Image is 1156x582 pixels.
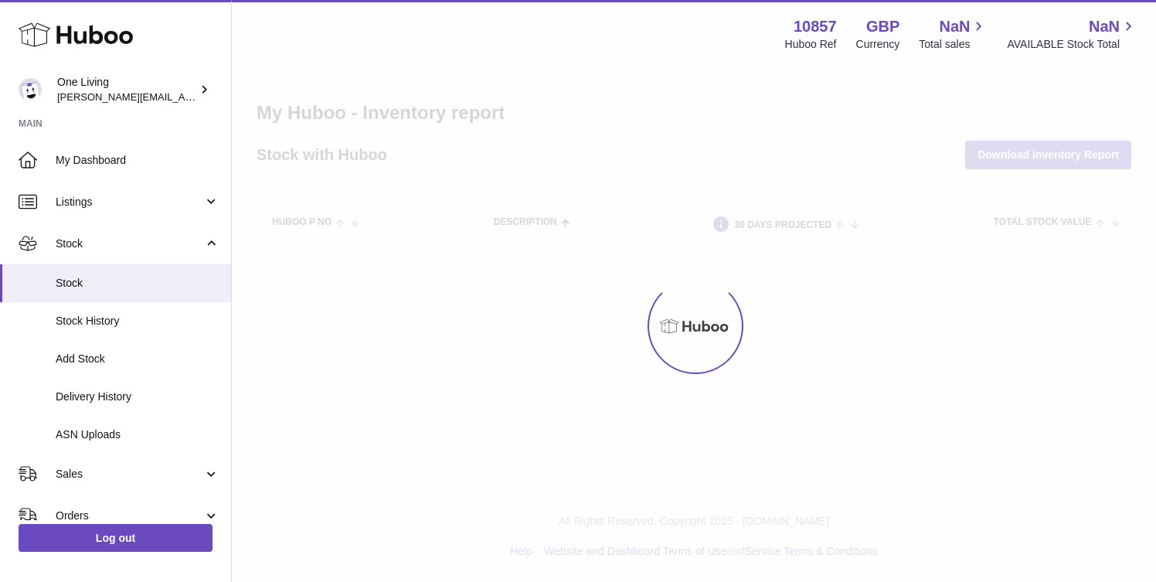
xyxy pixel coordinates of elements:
[19,78,42,101] img: Jessica@oneliving.com
[56,237,203,251] span: Stock
[56,427,219,442] span: ASN Uploads
[56,509,203,523] span: Orders
[939,16,970,37] span: NaN
[919,16,988,52] a: NaN Total sales
[56,153,219,168] span: My Dashboard
[57,75,196,104] div: One Living
[56,467,203,482] span: Sales
[56,276,219,291] span: Stock
[56,195,203,209] span: Listings
[19,524,212,552] a: Log out
[1007,16,1137,52] a: NaN AVAILABLE Stock Total
[56,314,219,328] span: Stock History
[57,90,310,103] span: [PERSON_NAME][EMAIL_ADDRESS][DOMAIN_NAME]
[866,16,899,37] strong: GBP
[785,37,837,52] div: Huboo Ref
[856,37,900,52] div: Currency
[1007,37,1137,52] span: AVAILABLE Stock Total
[919,37,988,52] span: Total sales
[794,16,837,37] strong: 10857
[56,352,219,366] span: Add Stock
[1089,16,1120,37] span: NaN
[56,390,219,404] span: Delivery History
